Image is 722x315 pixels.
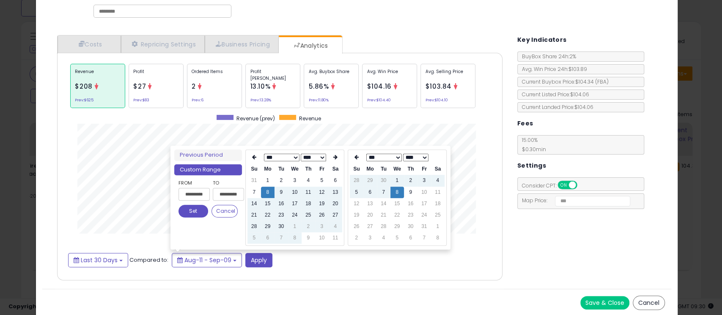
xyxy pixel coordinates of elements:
small: Prev: $625 [75,99,93,101]
td: 4 [377,232,390,244]
td: 14 [377,198,390,209]
span: Revenue (prev) [236,115,275,122]
td: 3 [288,175,302,186]
span: Current Buybox Price: [518,78,609,85]
td: 4 [431,175,445,186]
span: $27 [133,82,146,91]
td: 15 [261,198,275,209]
button: Cancel [211,205,238,217]
span: Avg. Win Price 24h: $103.89 [518,65,587,73]
td: 2 [275,175,288,186]
td: 6 [329,175,342,186]
td: 29 [261,221,275,232]
span: ON [558,182,569,189]
td: 12 [315,187,329,198]
span: Consider CPT: [518,182,588,189]
p: Avg. Win Price [367,68,412,81]
span: $0.30 min [518,146,546,153]
td: 3 [315,221,329,232]
td: 7 [247,187,261,198]
small: Prev: $83 [133,99,149,101]
span: Map Price: [518,197,631,204]
td: 29 [363,175,377,186]
td: 20 [329,198,342,209]
p: Revenue [75,68,121,81]
td: 4 [329,221,342,232]
td: 6 [363,187,377,198]
th: Su [247,163,261,175]
td: 15 [390,198,404,209]
span: $104.34 [575,78,609,85]
th: We [288,163,302,175]
td: 2 [404,175,417,186]
span: Aug-11 - Sep-09 [184,256,231,264]
td: 11 [302,187,315,198]
td: 19 [315,198,329,209]
td: 21 [377,209,390,221]
span: Current Landed Price: $104.06 [518,103,593,111]
span: ( FBA ) [595,78,609,85]
th: Th [404,163,417,175]
td: 5 [350,187,363,198]
td: 13 [329,187,342,198]
td: 6 [261,232,275,244]
th: Tu [377,163,390,175]
td: 1 [431,221,445,232]
td: 2 [350,232,363,244]
button: Save & Close [580,296,629,310]
td: 31 [417,221,431,232]
th: Su [350,163,363,175]
a: Repricing Settings [121,35,205,53]
td: 22 [390,209,404,221]
td: 24 [288,209,302,221]
h5: Settings [517,160,546,171]
span: 2 [192,82,196,91]
td: 1 [288,221,302,232]
td: 9 [275,187,288,198]
th: We [390,163,404,175]
p: Ordered Items [192,68,237,81]
small: Prev: $104.40 [367,99,390,101]
span: 5.86% [308,82,329,91]
td: 30 [404,221,417,232]
th: Th [302,163,315,175]
th: Sa [431,163,445,175]
td: 5 [247,232,261,244]
td: 5 [315,175,329,186]
td: 24 [417,209,431,221]
td: 19 [350,209,363,221]
td: 12 [350,198,363,209]
td: 26 [350,221,363,232]
button: Apply [245,253,272,267]
td: 30 [275,221,288,232]
td: 10 [417,187,431,198]
button: Cancel [633,296,665,310]
span: Compared to: [129,255,168,263]
small: Prev: 6 [192,99,203,101]
small: Prev: 13.28% [250,99,271,101]
h5: Key Indicators [517,35,567,45]
td: 31 [247,175,261,186]
a: Analytics [279,37,341,54]
td: 23 [275,209,288,221]
span: $104.16 [367,82,391,91]
td: 9 [302,232,315,244]
td: 3 [363,232,377,244]
td: 23 [404,209,417,221]
td: 25 [431,209,445,221]
a: Business Pricing [205,35,279,53]
p: Profit [PERSON_NAME] [250,68,296,81]
td: 14 [247,198,261,209]
p: Profit [133,68,179,81]
td: 8 [390,187,404,198]
td: 4 [302,175,315,186]
td: 18 [431,198,445,209]
small: Prev: $104.10 [425,99,447,101]
td: 8 [288,232,302,244]
td: 25 [302,209,315,221]
span: 15.00 % [518,136,546,153]
li: Custom Range [174,164,242,176]
td: 10 [315,232,329,244]
button: Set [178,205,208,217]
td: 7 [275,232,288,244]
